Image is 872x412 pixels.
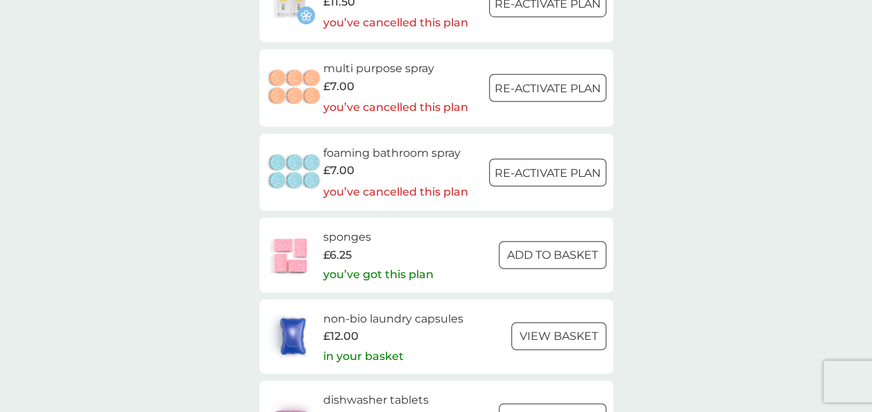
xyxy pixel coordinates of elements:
[323,183,468,201] p: you’ve cancelled this plan
[323,246,351,264] span: £6.25
[507,246,598,264] p: ADD TO BASKET
[489,159,606,187] button: Re-activate Plan
[266,64,323,112] img: multi purpose spray
[323,327,358,345] span: £12.00
[323,228,433,246] h6: sponges
[323,60,468,78] h6: multi purpose spray
[266,148,323,197] img: foaming bathroom spray
[266,231,315,280] img: sponges
[323,310,463,328] h6: non-bio laundry capsules
[323,347,403,366] p: in your basket
[323,266,433,284] p: you’ve got this plan
[499,241,606,269] button: ADD TO BASKET
[323,162,354,180] span: £7.00
[495,80,601,98] p: Re-activate Plan
[323,98,468,117] p: you’ve cancelled this plan
[323,14,468,32] p: you’ve cancelled this plan
[495,164,601,182] p: Re-activate Plan
[266,312,319,361] img: non-bio laundry capsules
[323,78,354,96] span: £7.00
[323,391,433,409] h6: dishwasher tablets
[489,74,606,102] button: Re-activate Plan
[511,323,606,350] button: view basket
[520,327,598,345] p: view basket
[323,144,468,162] h6: foaming bathroom spray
